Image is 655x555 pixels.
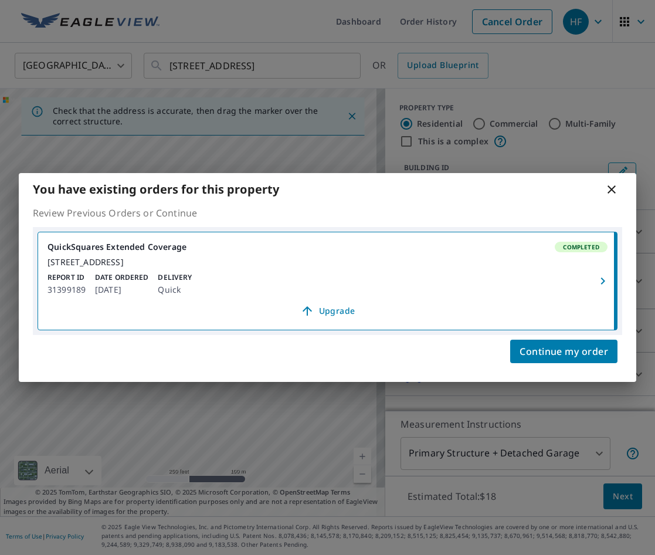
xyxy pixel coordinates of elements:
[33,206,622,220] p: Review Previous Orders or Continue
[47,242,608,252] div: QuickSquares Extended Coverage
[38,232,617,330] a: QuickSquares Extended CoverageCompleted[STREET_ADDRESS]Report ID31399189Date Ordered[DATE]Deliver...
[55,304,600,318] span: Upgrade
[95,283,148,297] p: [DATE]
[47,257,608,268] div: [STREET_ADDRESS]
[510,340,617,363] button: Continue my order
[47,302,608,320] a: Upgrade
[47,272,86,283] p: Report ID
[158,283,192,297] p: Quick
[95,272,148,283] p: Date Ordered
[33,181,279,197] b: You have existing orders for this property
[47,283,86,297] p: 31399189
[556,243,606,251] span: Completed
[520,343,608,360] span: Continue my order
[158,272,192,283] p: Delivery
